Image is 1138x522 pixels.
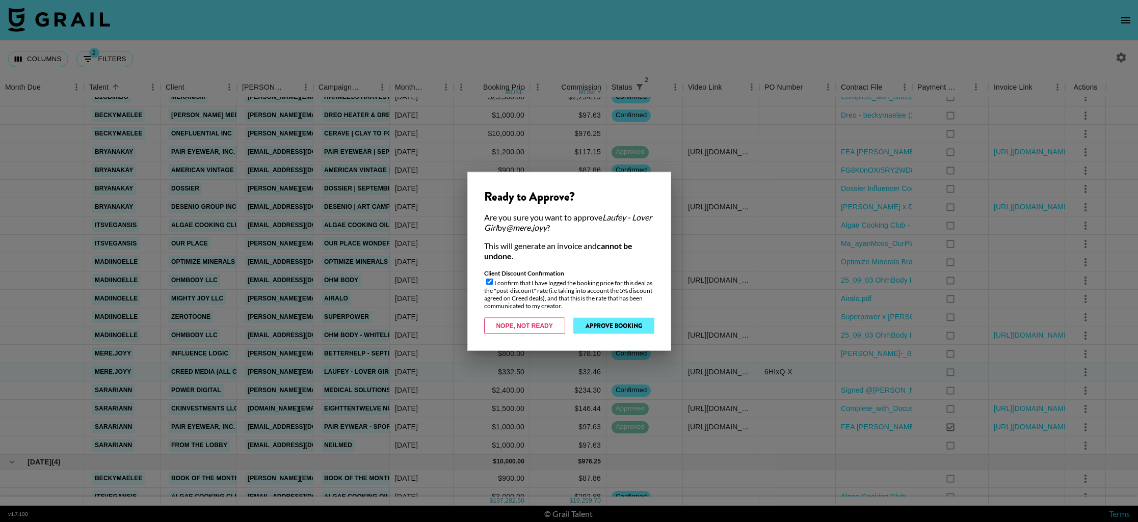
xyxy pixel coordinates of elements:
div: This will generate an invoice and . [484,240,654,261]
em: Laufey - Lover Girl [484,212,652,232]
button: Approve Booking [573,317,654,334]
strong: cannot be undone [484,240,632,260]
em: @ mere.joyy [506,222,547,232]
button: Nope, Not Ready [484,317,565,334]
div: Are you sure you want to approve by ? [484,212,654,232]
div: Ready to Approve? [484,188,654,204]
strong: Client Discount Confirmation [484,269,564,277]
div: I confirm that I have logged the booking price for this deal as the "post-discount" rate (i.e tak... [484,269,654,309]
